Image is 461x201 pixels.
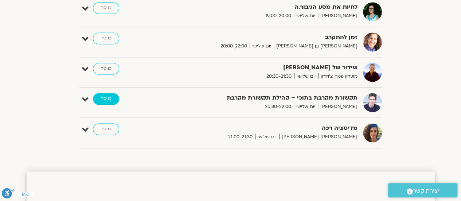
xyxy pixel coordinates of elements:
span: [PERSON_NAME] [PERSON_NAME] [279,133,358,141]
span: 20:30-22:00 [262,103,294,111]
a: כניסה [93,63,119,74]
strong: שידור של [PERSON_NAME] [179,63,358,73]
a: כניסה [93,93,119,105]
span: יום שלישי [255,133,279,141]
span: 21:00-21:30 [226,133,255,141]
span: 19:00-20:00 [263,12,294,20]
span: יצירת קשר [413,186,439,196]
span: 20:30-21:30 [264,73,294,80]
span: [PERSON_NAME] [318,12,358,20]
span: יום שלישי [294,73,318,80]
span: יום שלישי [294,12,318,20]
span: יום שלישי [250,42,274,50]
span: [PERSON_NAME] בן [PERSON_NAME] [274,42,358,50]
strong: לחיות את מסע הגיבור.ה [179,2,358,12]
strong: מדיטציה רכה [179,123,358,133]
span: [PERSON_NAME] [318,103,358,111]
a: כניסה [93,32,119,44]
strong: תקשורת מקרבת בתוכי – קהילת תקשורת מקרבת [179,93,358,103]
a: כניסה [93,2,119,14]
span: מועדון פמה צ'ודרון [318,73,358,80]
a: כניסה [93,123,119,135]
span: 20:00-22:00 [218,42,250,50]
span: יום שלישי [294,103,318,111]
a: יצירת קשר [388,183,457,197]
strong: זמן להתקרב [179,32,358,42]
